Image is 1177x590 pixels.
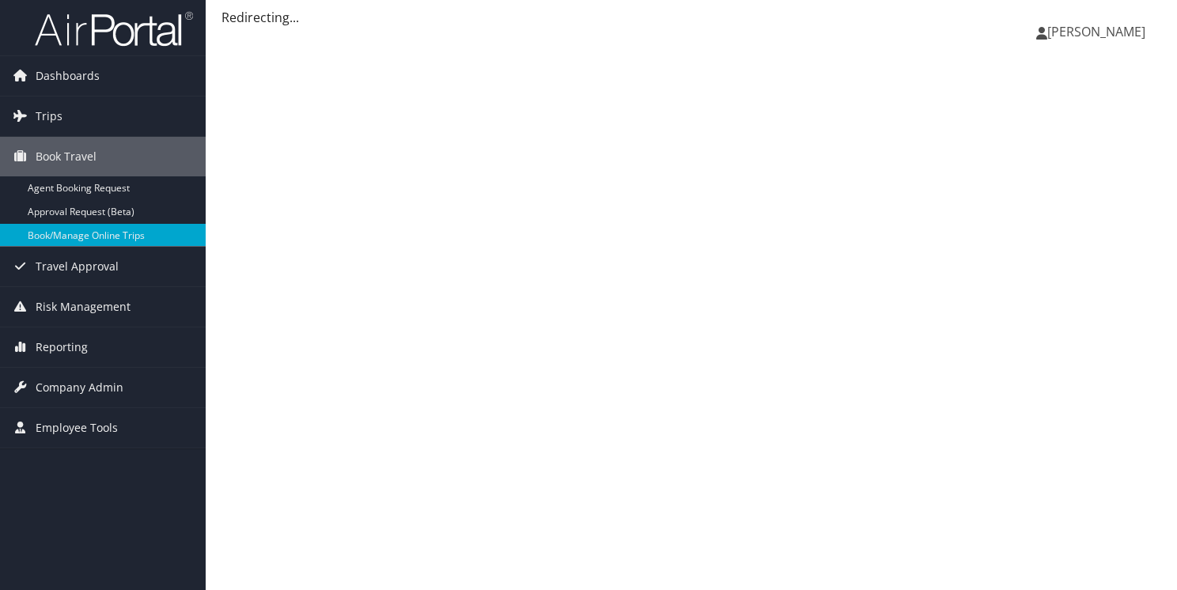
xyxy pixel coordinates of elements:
[221,8,1161,27] div: Redirecting...
[36,327,88,367] span: Reporting
[36,96,62,136] span: Trips
[1036,8,1161,55] a: [PERSON_NAME]
[36,287,131,327] span: Risk Management
[36,56,100,96] span: Dashboards
[35,10,193,47] img: airportal-logo.png
[36,368,123,407] span: Company Admin
[36,137,97,176] span: Book Travel
[1047,23,1145,40] span: [PERSON_NAME]
[36,247,119,286] span: Travel Approval
[36,408,118,448] span: Employee Tools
